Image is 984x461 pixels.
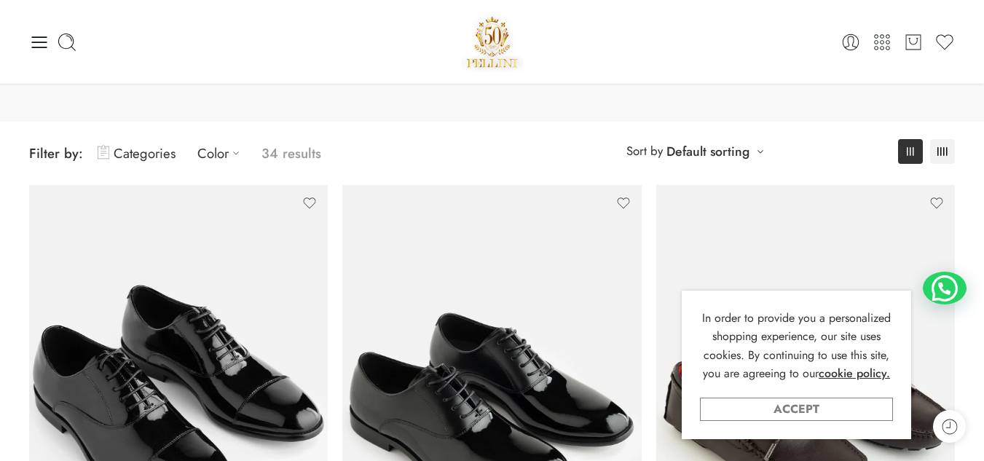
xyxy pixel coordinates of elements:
a: Accept [700,398,893,421]
span: Sort by [626,139,663,163]
a: Wishlist [934,32,955,52]
a: Categories [98,136,176,170]
a: Cart [903,32,924,52]
a: Login / Register [841,32,861,52]
img: Pellini [461,11,524,73]
a: Color [197,136,247,170]
a: cookie policy. [819,364,890,383]
span: Filter by: [29,143,83,163]
p: 34 results [261,136,321,170]
h1: [PERSON_NAME] Men's Shoes [36,47,948,85]
span: In order to provide you a personalized shopping experience, our site uses cookies. By continuing ... [702,310,891,382]
a: Default sorting [666,141,749,162]
a: Pellini - [461,11,524,73]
